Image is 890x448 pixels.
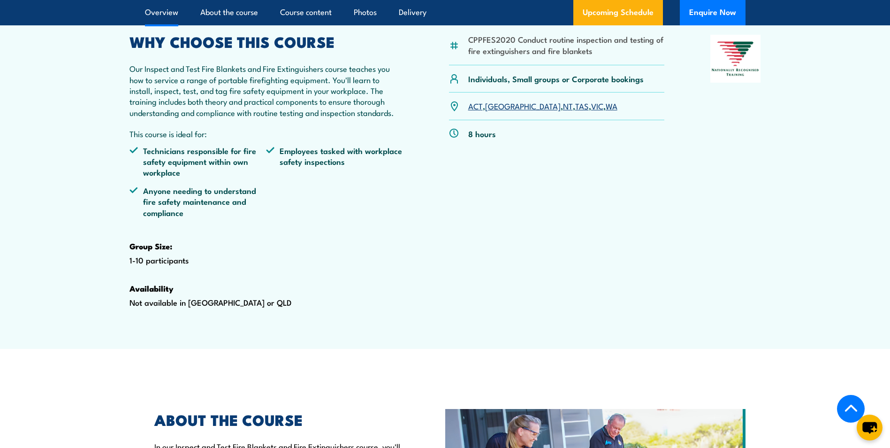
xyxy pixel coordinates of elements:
[591,100,603,111] a: VIC
[129,240,172,252] strong: Group Size:
[468,100,483,111] a: ACT
[563,100,573,111] a: NT
[129,63,403,118] p: Our Inspect and Test Fire Blankets and Fire Extinguishers course teaches you how to service a ran...
[710,35,761,83] img: Nationally Recognised Training logo.
[266,145,403,178] li: Employees tasked with workplace safety inspections
[485,100,561,111] a: [GEOGRAPHIC_DATA]
[857,415,882,440] button: chat-button
[129,145,266,178] li: Technicians responsible for fire safety equipment within own workplace
[468,128,496,139] p: 8 hours
[129,35,403,338] div: 1-10 participants Not available in [GEOGRAPHIC_DATA] or QLD
[129,128,403,139] p: This course is ideal for:
[575,100,589,111] a: TAS
[468,100,617,111] p: , , , , ,
[154,413,402,426] h2: ABOUT THE COURSE
[129,185,266,218] li: Anyone needing to understand fire safety maintenance and compliance
[468,73,644,84] p: Individuals, Small groups or Corporate bookings
[606,100,617,111] a: WA
[129,35,403,48] h2: WHY CHOOSE THIS COURSE
[468,34,665,56] li: CPPFES2020 Conduct routine inspection and testing of fire extinguishers and fire blankets
[129,282,174,294] strong: Availability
